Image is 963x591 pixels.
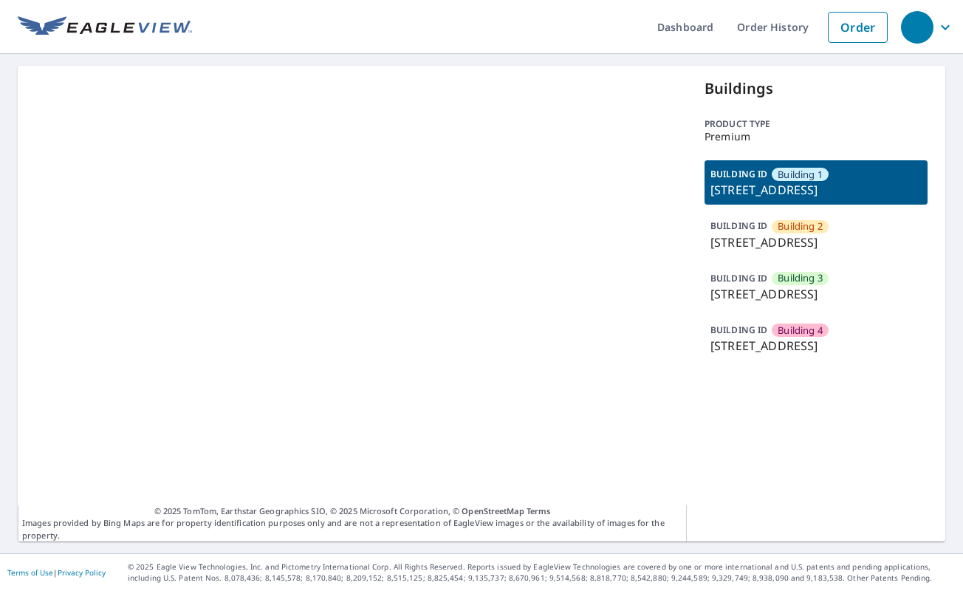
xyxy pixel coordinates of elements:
p: Premium [705,131,928,143]
a: Order [828,12,888,43]
p: Buildings [705,78,928,100]
p: Images provided by Bing Maps are for property identification purposes only and are not a represen... [18,505,687,542]
p: BUILDING ID [710,168,767,180]
span: © 2025 TomTom, Earthstar Geographics SIO, © 2025 Microsoft Corporation, © [154,505,551,518]
img: EV Logo [18,16,192,38]
p: BUILDING ID [710,324,767,336]
a: Terms [527,505,551,516]
a: Privacy Policy [58,567,106,578]
a: OpenStreetMap [462,505,524,516]
span: Building 3 [778,271,823,285]
span: Building 2 [778,219,823,233]
p: BUILDING ID [710,219,767,232]
p: [STREET_ADDRESS] [710,181,922,199]
p: BUILDING ID [710,272,767,284]
p: | [7,568,106,577]
p: [STREET_ADDRESS] [710,337,922,355]
span: Building 1 [778,168,823,182]
p: [STREET_ADDRESS] [710,285,922,303]
p: Product type [705,117,928,131]
a: Terms of Use [7,567,53,578]
p: © 2025 Eagle View Technologies, Inc. and Pictometry International Corp. All Rights Reserved. Repo... [128,561,956,584]
span: Building 4 [778,324,823,338]
p: [STREET_ADDRESS] [710,233,922,251]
